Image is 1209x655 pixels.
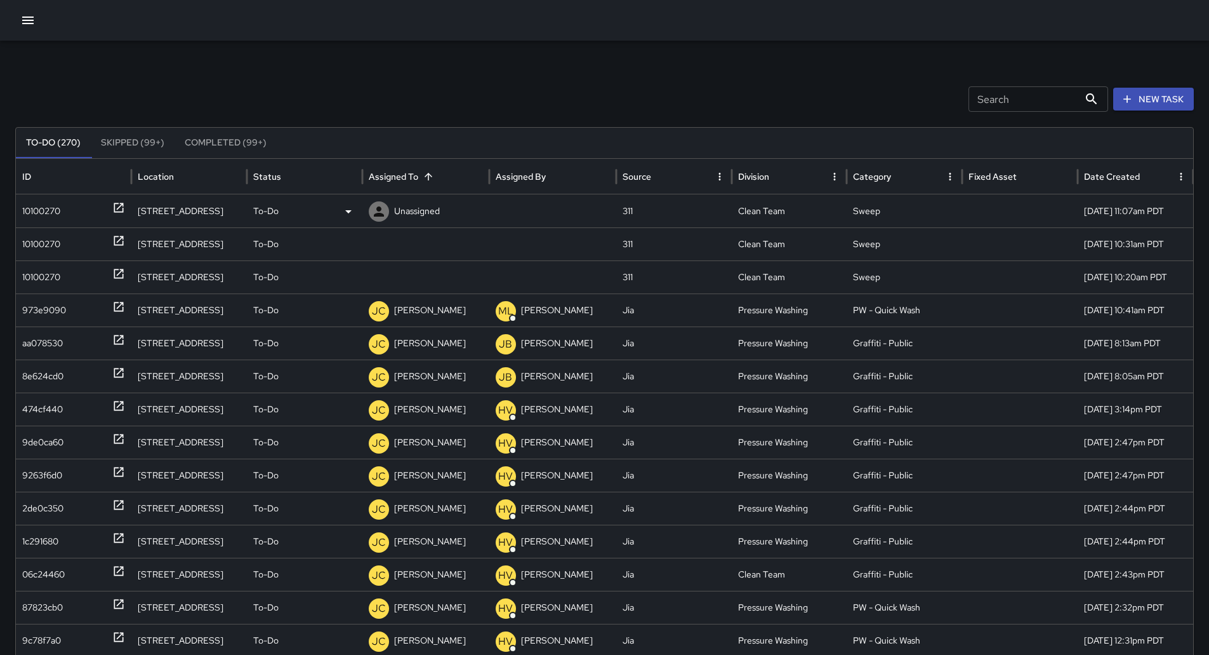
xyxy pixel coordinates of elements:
[22,492,63,525] div: 2de0c350
[22,195,60,227] div: 10100270
[941,168,959,186] button: Category column menu
[253,558,279,591] p: To-Do
[847,294,962,327] div: PW - Quick Wash
[732,194,847,227] div: Clean Team
[616,360,732,393] div: Jia
[1172,168,1190,186] button: Date Created column menu
[616,393,732,426] div: Jia
[22,171,31,182] div: ID
[521,393,593,426] p: [PERSON_NAME]
[847,360,962,393] div: Graffiti - Public
[616,492,732,525] div: Jia
[616,591,732,624] div: Jia
[738,171,769,182] div: Division
[369,171,418,182] div: Assigned To
[623,171,651,182] div: Source
[394,393,466,426] p: [PERSON_NAME]
[826,168,843,186] button: Division column menu
[499,337,512,352] p: JB
[521,558,593,591] p: [PERSON_NAME]
[394,426,466,459] p: [PERSON_NAME]
[394,294,466,327] p: [PERSON_NAME]
[394,558,466,591] p: [PERSON_NAME]
[372,403,386,418] p: JC
[732,260,847,294] div: Clean Team
[372,568,386,583] p: JC
[847,327,962,360] div: Graffiti - Public
[1113,88,1194,111] button: New Task
[847,227,962,260] div: Sweep
[253,525,279,558] p: To-Do
[131,260,247,294] div: 901 Market Street
[616,558,732,591] div: Jia
[253,171,281,182] div: Status
[732,393,847,426] div: Pressure Washing
[847,459,962,492] div: Graffiti - Public
[372,502,386,517] p: JC
[1078,558,1193,591] div: 9/27/2025, 2:43pm PDT
[22,591,63,624] div: 87823cb0
[1078,294,1193,327] div: 9/29/2025, 10:41am PDT
[372,436,386,451] p: JC
[1078,194,1193,227] div: 9/30/2025, 11:07am PDT
[521,327,593,360] p: [PERSON_NAME]
[498,403,513,418] p: HV
[498,304,513,319] p: ML
[521,294,593,327] p: [PERSON_NAME]
[253,426,279,459] p: To-Do
[394,360,466,393] p: [PERSON_NAME]
[372,337,386,352] p: JC
[732,459,847,492] div: Pressure Washing
[394,591,466,624] p: [PERSON_NAME]
[521,459,593,492] p: [PERSON_NAME]
[131,327,247,360] div: 1000 Market Street
[732,294,847,327] div: Pressure Washing
[253,393,279,426] p: To-Do
[496,171,546,182] div: Assigned By
[253,228,279,260] p: To-Do
[372,601,386,616] p: JC
[22,261,60,294] div: 10100270
[1078,260,1193,294] div: 9/30/2025, 10:20am PDT
[253,360,279,393] p: To-Do
[372,370,386,385] p: JC
[853,171,891,182] div: Category
[847,558,962,591] div: Graffiti - Public
[1078,525,1193,558] div: 9/27/2025, 2:44pm PDT
[1078,426,1193,459] div: 9/27/2025, 2:47pm PDT
[521,426,593,459] p: [PERSON_NAME]
[521,591,593,624] p: [PERSON_NAME]
[394,459,466,492] p: [PERSON_NAME]
[711,168,729,186] button: Source column menu
[616,227,732,260] div: 311
[732,327,847,360] div: Pressure Washing
[131,591,247,624] div: 508 Natoma Street
[1084,171,1140,182] div: Date Created
[394,327,466,360] p: [PERSON_NAME]
[732,591,847,624] div: Pressure Washing
[16,128,91,158] button: To-Do (270)
[22,558,65,591] div: 06c24460
[498,469,513,484] p: HV
[616,294,732,327] div: Jia
[847,591,962,624] div: PW - Quick Wash
[498,436,513,451] p: HV
[372,535,386,550] p: JC
[616,459,732,492] div: Jia
[131,525,247,558] div: 460 Natoma Street
[732,558,847,591] div: Clean Team
[1078,227,1193,260] div: 9/30/2025, 10:31am PDT
[253,294,279,327] p: To-Do
[131,294,247,327] div: 37 Grove Street
[732,360,847,393] div: Pressure Washing
[847,194,962,227] div: Sweep
[732,525,847,558] div: Pressure Washing
[847,492,962,525] div: Graffiti - Public
[22,327,63,360] div: aa078530
[1078,327,1193,360] div: 9/28/2025, 8:13am PDT
[498,502,513,517] p: HV
[847,525,962,558] div: Graffiti - Public
[91,128,175,158] button: Skipped (99+)
[394,492,466,525] p: [PERSON_NAME]
[22,294,66,327] div: 973e9090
